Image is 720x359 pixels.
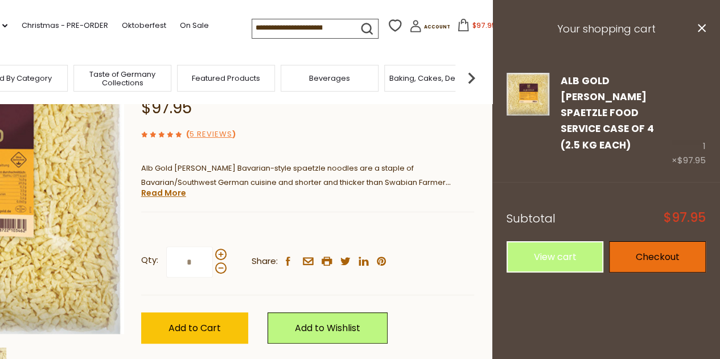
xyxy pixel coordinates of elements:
span: ( ) [186,129,236,139]
a: Add to Wishlist [268,312,388,344]
a: Checkout [609,241,706,273]
span: $97.95 [141,97,192,119]
button: Add to Cart [141,312,248,344]
a: View cart [507,241,603,273]
span: Share: [252,254,278,269]
a: Taste of Germany Collections [77,70,168,87]
a: Alb Gold Knoepfle Spaetzle Food Service Case of 4 (2.5 kg each) [507,73,549,168]
span: $97.95 [472,20,496,30]
a: Baking, Cakes, Desserts [389,74,478,82]
a: Beverages [309,74,350,82]
a: On Sale [179,19,208,32]
div: 1 × [672,73,706,168]
span: $97.95 [677,154,706,166]
input: Qty: [166,246,213,278]
a: Read More [141,187,186,199]
img: Alb Gold Knoepfle Spaetzle Food Service Case of 4 (2.5 kg each) [507,73,549,115]
button: $97.95 [452,19,501,36]
img: next arrow [460,67,483,89]
a: Oktoberfest [121,19,166,32]
span: Subtotal [507,211,556,226]
a: 5 Reviews [190,129,232,141]
a: Alb Gold [PERSON_NAME] Spaetzle Food Service Case of 4 (2.5 kg each) [561,74,654,152]
a: Featured Products [192,74,260,82]
span: Account [424,24,450,30]
span: $97.95 [664,212,706,224]
a: Christmas - PRE-ORDER [21,19,108,32]
a: Account [409,20,450,36]
span: Add to Cart [168,321,221,335]
strong: Qty: [141,253,158,267]
span: Alb Gold [PERSON_NAME] Bavarian-style spaetzle noodles are a staple of Bavarian/Southwest German ... [141,163,451,202]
